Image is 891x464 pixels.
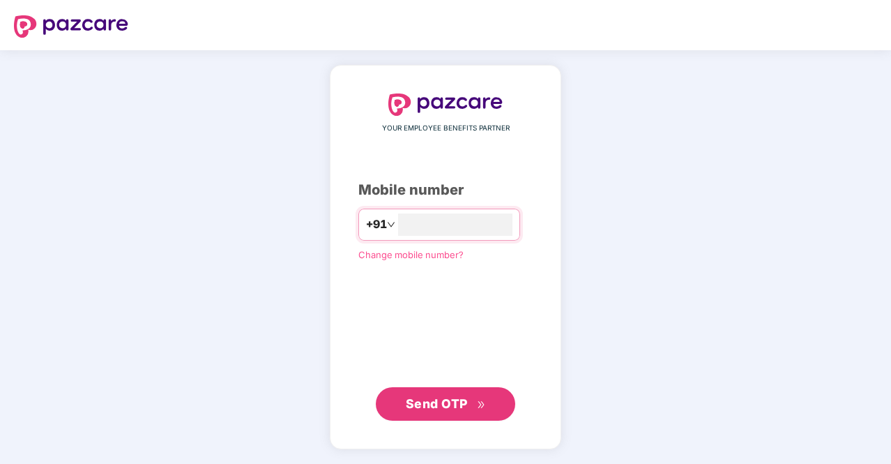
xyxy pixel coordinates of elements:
[358,179,533,201] div: Mobile number
[382,123,510,134] span: YOUR EMPLOYEE BENEFITS PARTNER
[366,216,387,233] span: +91
[358,249,464,260] a: Change mobile number?
[376,387,515,421] button: Send OTPdouble-right
[387,220,395,229] span: down
[14,15,128,38] img: logo
[388,93,503,116] img: logo
[406,396,468,411] span: Send OTP
[477,401,486,410] span: double-right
